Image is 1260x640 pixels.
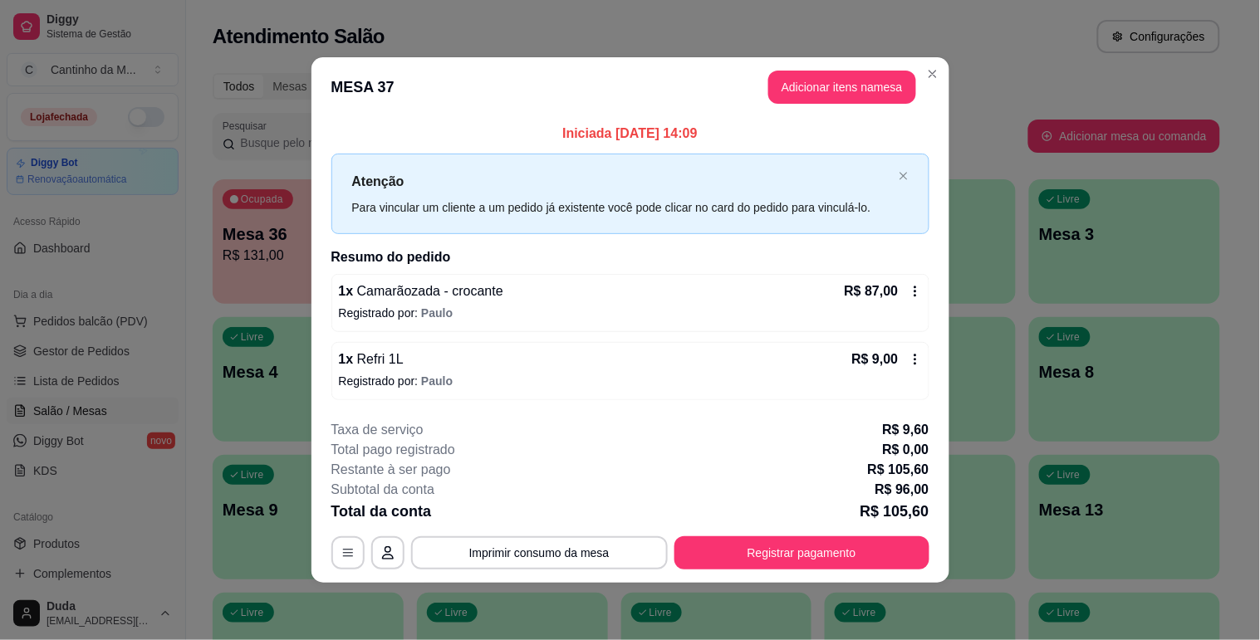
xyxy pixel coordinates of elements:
[311,57,949,117] header: MESA 37
[882,420,929,440] p: R$ 9,60
[339,281,503,301] p: 1 x
[352,198,892,217] div: Para vincular um cliente a um pedido já existente você pode clicar no card do pedido para vinculá...
[868,460,929,480] p: R$ 105,60
[339,349,404,369] p: 1 x
[331,124,929,144] p: Iniciada [DATE] 14:09
[331,420,424,440] p: Taxa de serviço
[768,71,916,104] button: Adicionar itens namesa
[411,536,668,569] button: Imprimir consumo da mesa
[331,247,929,267] h2: Resumo do pedido
[845,281,899,301] p: R$ 87,00
[339,305,922,321] p: Registrado por:
[882,440,929,460] p: R$ 0,00
[339,373,922,389] p: Registrado por:
[331,480,435,500] p: Subtotal da conta
[919,61,946,87] button: Close
[860,500,929,523] p: R$ 105,60
[421,374,453,388] span: Paulo
[899,171,909,181] span: close
[851,349,898,369] p: R$ 9,00
[674,536,929,569] button: Registrar pagamento
[421,306,453,320] span: Paulo
[331,460,451,480] p: Restante à ser pago
[899,171,909,182] button: close
[353,352,403,366] span: Refri 1L
[352,171,892,192] p: Atenção
[353,284,503,298] span: Camarãozada - crocante
[331,440,455,460] p: Total pago registrado
[331,500,432,523] p: Total da conta
[875,480,929,500] p: R$ 96,00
